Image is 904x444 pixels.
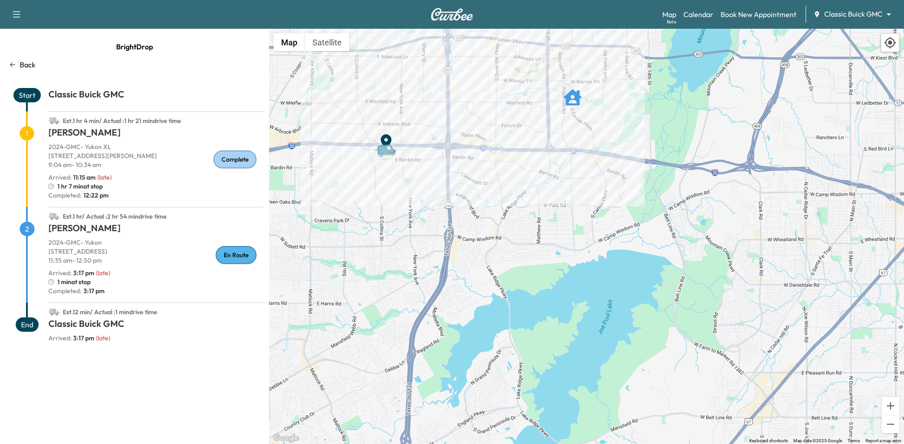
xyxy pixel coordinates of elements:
[271,432,301,444] a: Open this area in Google Maps (opens a new window)
[48,126,264,142] h1: [PERSON_NAME]
[48,88,264,104] h1: Classic Buick GMC
[216,246,256,264] div: En Route
[274,33,305,51] button: Show street map
[48,238,264,247] p: 2024 - GMC - Yukon
[73,173,96,181] span: 11:15 am
[48,160,264,169] p: 9:04 am - 10:34 am
[57,277,91,286] span: 1 min at stop
[721,9,796,20] a: Book New Appointment
[13,88,41,102] span: Start
[48,222,264,238] h1: [PERSON_NAME]
[116,38,153,56] span: BrightDrop
[82,286,104,295] span: 3:17 pm
[882,415,900,433] button: Zoom out
[20,126,34,141] span: 1
[48,142,264,151] p: 2024 - GMC - Yukon XL
[430,8,474,21] img: Curbee Logo
[683,9,713,20] a: Calendar
[48,173,96,182] p: Arrived :
[564,84,582,102] gmp-advanced-marker: Justin Wallace
[48,317,264,334] h1: Classic Buick GMC
[373,135,404,150] gmp-advanced-marker: Van
[865,438,901,443] a: Report a map error
[793,438,842,443] span: Map data ©2025 Google
[48,334,94,343] p: Arrived :
[73,334,94,342] span: 3:17 pm
[57,182,103,191] span: 1 hr 7 min at stop
[20,222,35,236] span: 2
[48,247,264,256] p: [STREET_ADDRESS]
[20,59,35,70] p: Back
[48,256,264,265] p: 11:35 am - 12:50 pm
[377,128,395,146] gmp-advanced-marker: End Point
[824,9,882,19] span: Classic Buick GMC
[97,173,112,181] span: ( late )
[48,151,264,160] p: [STREET_ADDRESS][PERSON_NAME]
[82,191,109,200] span: 12:22 pm
[662,9,676,20] a: MapBeta
[749,438,788,444] button: Keyboard shortcuts
[63,308,157,316] span: Est. 12 min / Actual : 1 min drive time
[305,33,349,51] button: Show satellite imagery
[48,286,264,295] p: Completed:
[881,33,900,52] div: Recenter map
[667,18,676,25] div: Beta
[882,397,900,415] button: Zoom in
[847,438,860,443] a: Terms (opens in new tab)
[16,317,39,332] span: End
[213,150,256,168] div: Complete
[271,432,301,444] img: Google
[48,268,94,277] p: Arrived :
[96,334,110,342] span: ( late )
[48,191,264,200] p: Completed:
[73,269,94,277] span: 3:17 pm
[63,117,181,125] span: Est. 1 hr 4 min / Actual : 1 hr 21 min drive time
[63,212,167,220] span: Est. 1 hr / Actual : 2 hr 54 min drive time
[96,269,110,277] span: ( late )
